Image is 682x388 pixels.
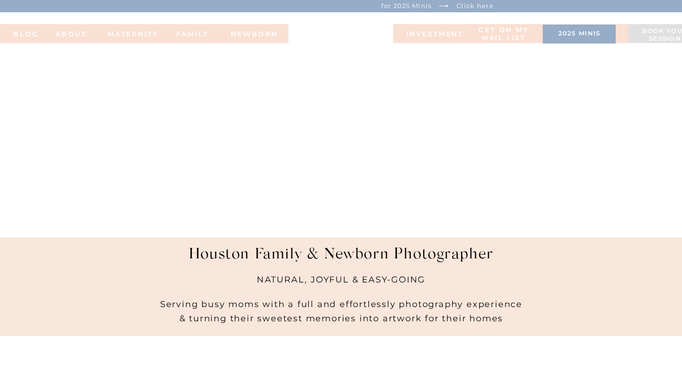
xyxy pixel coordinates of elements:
[215,273,467,292] h2: NATURAL, JOYFUL & EASY-GOING
[45,30,97,37] a: ABOUT
[547,30,611,39] a: 2025 minis
[147,282,535,335] h2: Serving busy moms with a full and effortlessly photography experience & turning their sweetest me...
[173,30,211,37] a: FAMILy
[158,246,525,273] h1: Houston Family & Newborn Photographer
[477,26,530,43] a: Get on my MAIL list
[227,30,281,37] a: NEWBORN
[406,30,454,37] a: INVESTMENT
[7,30,45,37] a: BLOG
[108,30,145,37] a: MATERNITY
